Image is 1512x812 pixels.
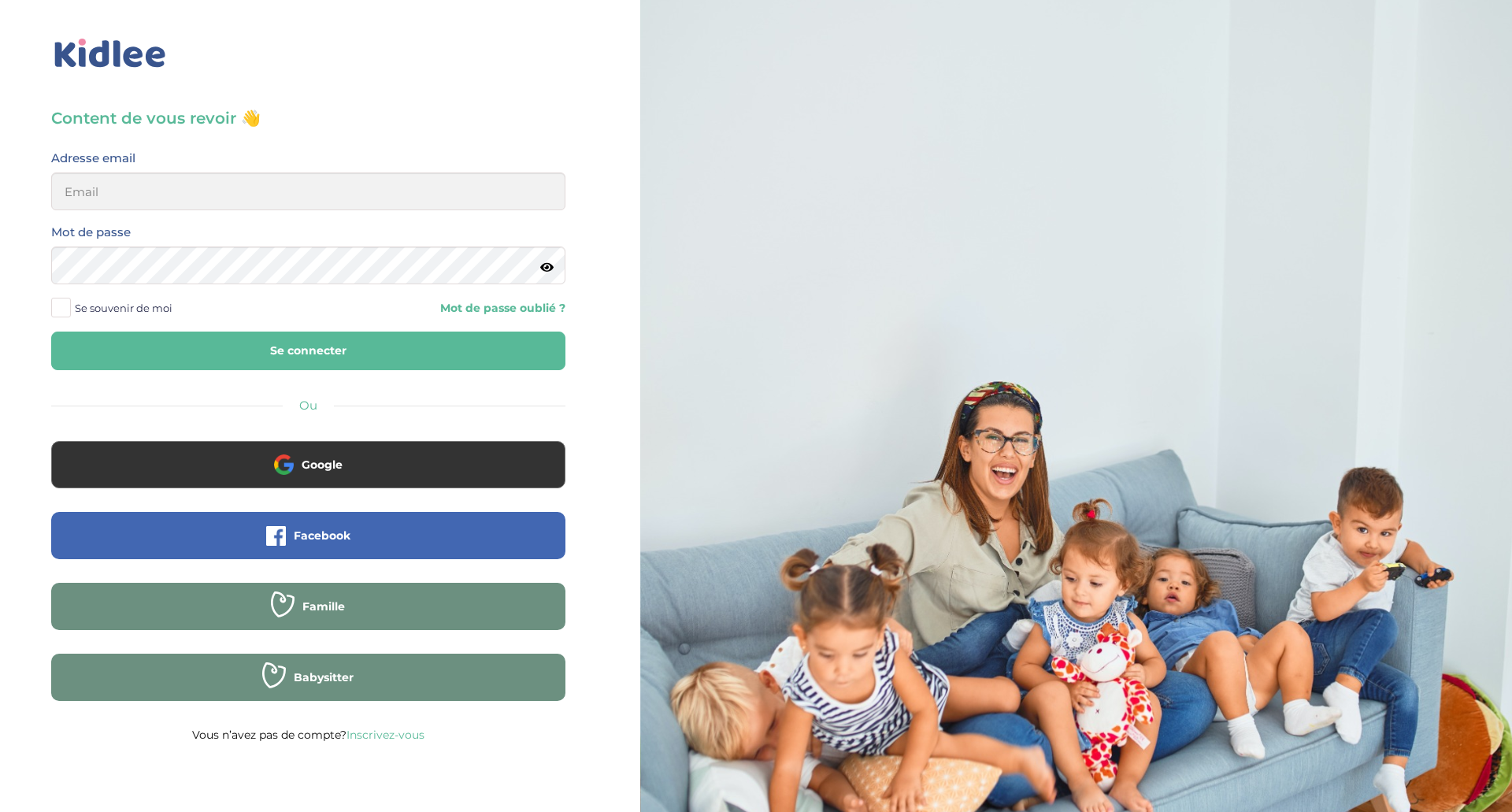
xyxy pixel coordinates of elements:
[51,512,565,559] button: Facebook
[294,528,350,543] span: Facebook
[51,441,565,488] button: Google
[266,526,286,546] img: facebook.png
[51,148,135,169] label: Adresse email
[51,583,565,630] button: Famille
[75,298,172,318] span: Se souvenir de moi
[51,539,565,554] a: Facebook
[320,301,565,316] a: Mot de passe oublié ?
[299,398,317,413] span: Ou
[51,610,565,625] a: Famille
[51,172,565,210] input: Email
[346,728,424,742] a: Inscrivez-vous
[294,669,354,685] span: Babysitter
[51,725,565,745] p: Vous n’avez pas de compte?
[51,680,565,695] a: Babysitter
[51,654,565,701] button: Babysitter
[51,468,565,483] a: Google
[51,107,565,129] h3: Content de vous revoir 👋
[51,35,169,72] img: logo_kidlee_bleu
[274,454,294,474] img: google.png
[302,457,343,473] span: Google
[51,222,131,243] label: Mot de passe
[51,332,565,370] button: Se connecter
[302,599,345,614] span: Famille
